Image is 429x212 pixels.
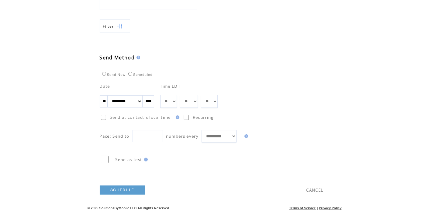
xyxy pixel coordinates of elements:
span: Send as test [116,157,142,162]
img: help.gif [135,56,140,59]
a: Filter [100,19,130,33]
label: Scheduled [127,73,153,76]
span: Send Method [100,54,135,61]
span: Pace: Send to [100,133,130,139]
span: Recurring [193,115,214,120]
a: CANCEL [306,187,323,193]
label: Send Now [101,73,126,76]
a: SCHEDULE [100,185,145,195]
span: © 2025 SolutionsByMobile LLC All Rights Reserved [88,206,169,210]
input: Send Now [102,72,106,76]
span: Date [100,83,110,89]
img: help.gif [142,158,148,161]
img: help.gif [174,115,179,119]
a: Terms of Service [289,206,316,210]
img: help.gif [243,134,248,138]
span: Show filters [103,24,114,29]
span: numbers every [166,133,199,139]
span: Send at contact`s local time [110,115,171,120]
input: Scheduled [128,72,132,76]
span: | [317,206,318,210]
span: Time EDT [160,83,181,89]
a: Privacy Policy [319,206,342,210]
img: filters.png [117,19,123,33]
